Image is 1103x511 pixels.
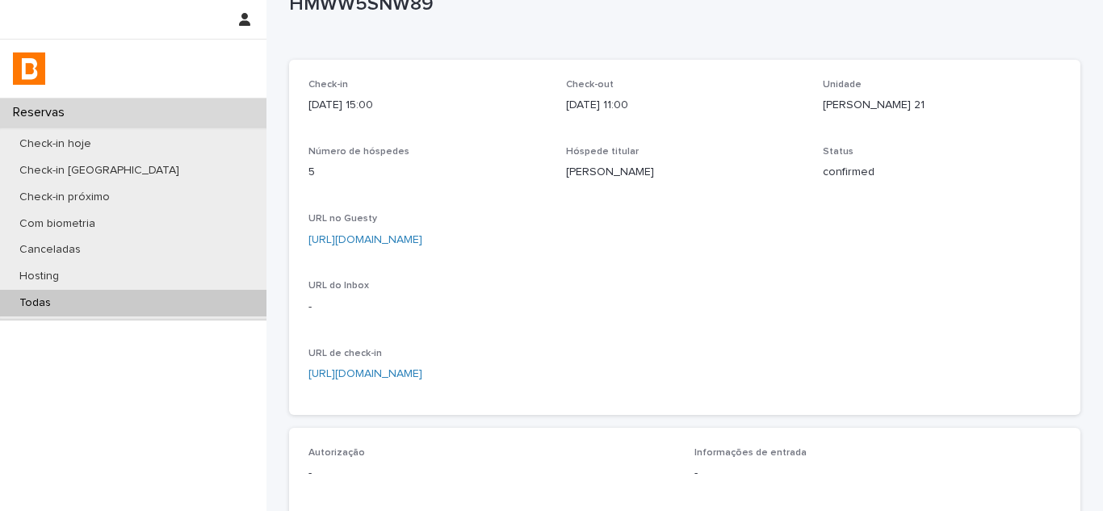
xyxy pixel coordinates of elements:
[308,80,348,90] span: Check-in
[6,270,72,283] p: Hosting
[308,147,409,157] span: Número de hóspedes
[6,164,192,178] p: Check-in [GEOGRAPHIC_DATA]
[6,191,123,204] p: Check-in próximo
[823,147,853,157] span: Status
[308,214,377,224] span: URL no Guesty
[308,349,382,358] span: URL de check-in
[823,80,862,90] span: Unidade
[6,296,64,310] p: Todas
[6,137,104,151] p: Check-in hoje
[6,105,78,120] p: Reservas
[566,147,639,157] span: Hóspede titular
[308,368,422,379] a: [URL][DOMAIN_NAME]
[308,465,675,482] p: -
[308,234,422,245] a: [URL][DOMAIN_NAME]
[308,97,547,114] p: [DATE] 15:00
[566,80,614,90] span: Check-out
[308,164,547,181] p: 5
[13,52,45,85] img: zVaNuJHRTjyIjT5M9Xd5
[694,465,1061,482] p: -
[823,97,1061,114] p: [PERSON_NAME] 21
[308,281,369,291] span: URL do Inbox
[823,164,1061,181] p: confirmed
[6,243,94,257] p: Canceladas
[308,448,365,458] span: Autorização
[566,97,804,114] p: [DATE] 11:00
[6,217,108,231] p: Com biometria
[308,299,547,316] p: -
[566,164,804,181] p: [PERSON_NAME]
[694,448,807,458] span: Informações de entrada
